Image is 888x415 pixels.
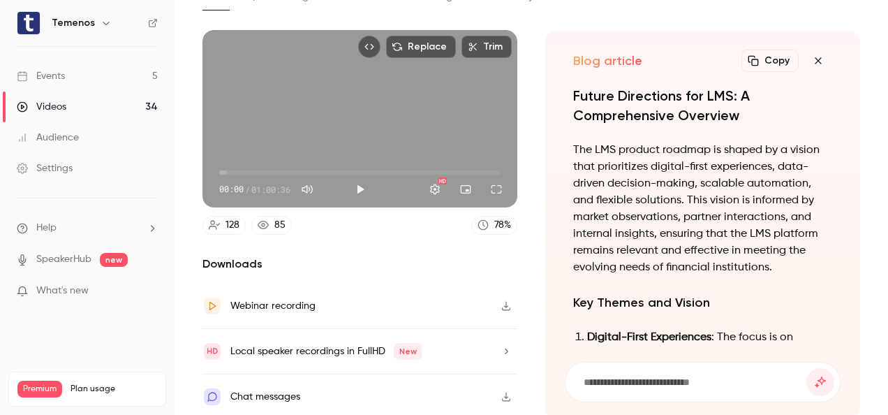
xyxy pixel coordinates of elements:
[573,52,642,69] h2: Blog article
[225,218,239,233] div: 128
[245,183,250,196] span: /
[358,36,380,58] button: Embed video
[452,175,480,203] button: Turn on miniplayer
[202,216,246,235] a: 128
[494,218,511,233] div: 78 %
[251,216,292,235] a: 85
[471,216,517,235] a: 78%
[421,175,449,203] button: Settings
[482,175,510,203] button: Full screen
[36,221,57,235] span: Help
[100,253,128,267] span: new
[573,142,832,276] p: The LMS product roadmap is shaped by a vision that prioritizes digital-first experiences, data-dr...
[17,381,62,398] span: Premium
[251,183,290,196] span: 01:00:36
[17,12,40,34] img: Temenos
[274,218,286,233] div: 85
[17,100,66,114] div: Videos
[573,86,832,125] h1: Future Directions for LMS: A Comprehensive Overview
[230,343,422,360] div: Local speaker recordings in FullHD
[36,252,91,267] a: SpeakerHub
[71,384,157,395] span: Plan usage
[438,177,447,184] div: HD
[219,183,244,196] span: 00:00
[587,332,711,343] strong: Digital-First Experiences
[17,161,73,175] div: Settings
[52,16,95,30] h6: Temenos
[386,36,456,58] button: Replace
[394,343,422,360] span: New
[293,175,321,203] button: Mute
[461,36,512,58] button: Trim
[219,183,290,196] div: 00:00
[202,256,517,272] h2: Downloads
[17,69,65,83] div: Events
[230,298,316,314] div: Webinar recording
[741,50,799,72] button: Copy
[17,131,79,145] div: Audience
[17,221,158,235] li: help-dropdown-opener
[36,284,89,298] span: What's new
[346,175,374,203] button: Play
[230,388,300,405] div: Chat messages
[141,285,158,298] iframe: Noticeable Trigger
[573,293,832,312] h2: Key Themes and Vision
